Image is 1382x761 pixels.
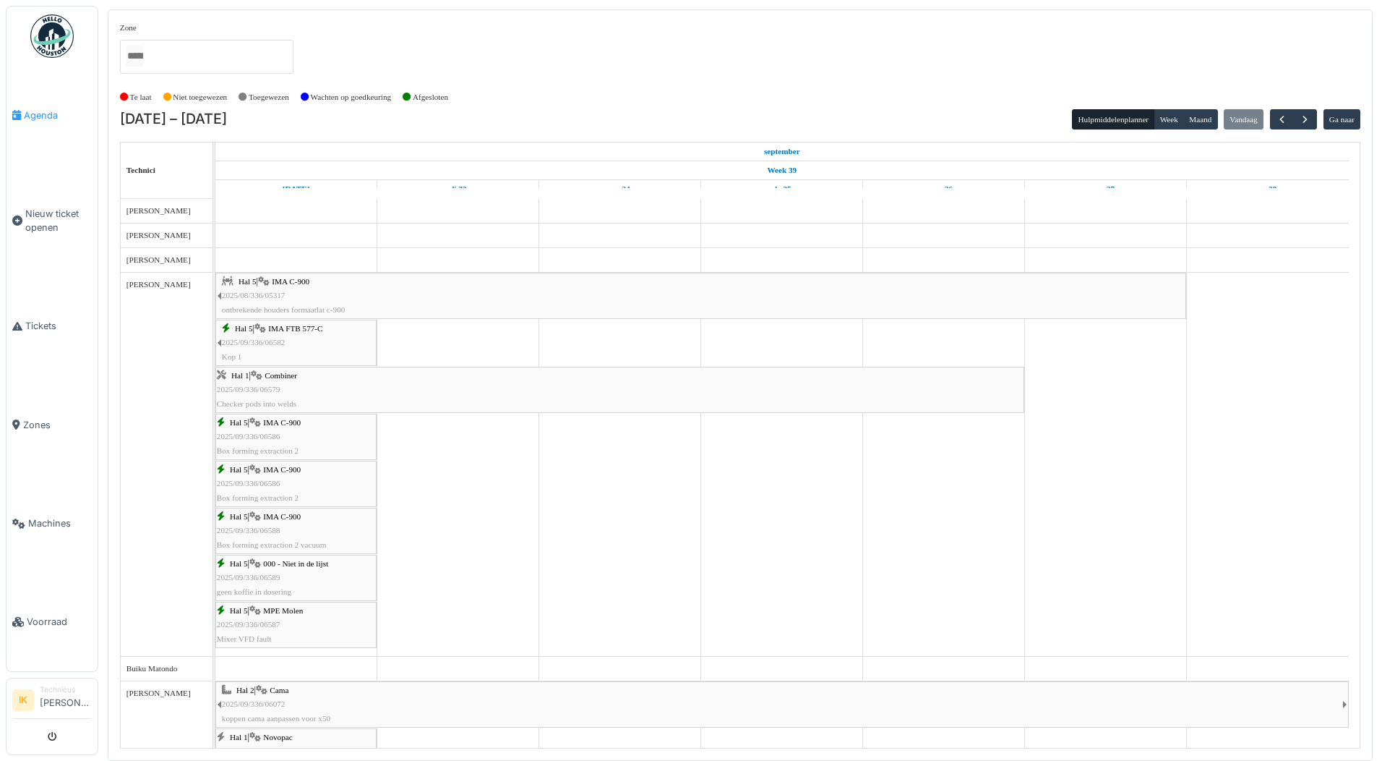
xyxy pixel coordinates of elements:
span: Hal 1 [230,733,248,741]
label: Toegewezen [249,91,289,103]
button: Hulpmiddelenplanner [1072,109,1154,129]
label: Wachten op goedkeuring [311,91,392,103]
button: Maand [1183,109,1218,129]
a: Tickets [7,277,98,375]
label: Niet toegewezen [173,91,227,103]
li: [PERSON_NAME] [40,684,92,715]
div: | [217,510,375,552]
div: | [217,369,1023,411]
div: | [217,463,375,505]
span: 2025/08/336/05317 [222,291,286,299]
a: 24 september 2025 [606,180,634,198]
div: | [217,416,375,458]
span: Hal 1 [231,371,249,380]
span: [PERSON_NAME] [126,689,191,697]
img: Badge_color-CXgf-gQk.svg [30,14,74,58]
span: 2025/09/336/06589 [217,573,280,582]
li: IK [12,689,34,711]
span: [PERSON_NAME] [126,206,191,215]
button: Ga naar [1323,109,1361,129]
label: Te laat [130,91,152,103]
span: [PERSON_NAME] [126,255,191,264]
span: Box forming extraction 2 vacuum [217,540,327,549]
a: 26 september 2025 [932,180,956,198]
span: 2025/09/336/06072 [222,700,286,708]
span: Technici [126,166,155,174]
span: Combiner [265,371,297,380]
div: | [222,275,1185,317]
a: 22 september 2025 [279,180,314,198]
span: [PERSON_NAME] [126,231,191,239]
span: IMA C-900 [272,277,309,286]
input: Alles [126,46,143,67]
span: Kop 1 [222,352,242,361]
span: geen koffie in dosering [217,587,291,596]
a: 25 september 2025 [769,180,795,198]
span: Voorraad [27,615,92,629]
span: IMA C-900 [263,418,301,427]
span: 2025/09/336/06586 [217,479,280,488]
span: Checker pods into welds [217,399,296,408]
span: Box forming extraction 2 [217,446,299,455]
span: Tickets [25,319,92,333]
button: Vandaag [1224,109,1263,129]
div: Technicus [40,684,92,695]
button: Vorige [1270,109,1294,130]
span: Hal 5 [230,418,248,427]
span: Hal 5 [230,465,248,474]
span: Buiku Matondo [126,664,178,673]
h2: [DATE] – [DATE] [120,111,227,128]
a: Zones [7,375,98,474]
span: Hal 2 [236,686,254,694]
span: Box forming extraction 2 [217,493,299,502]
span: Nieuw ticket openen [25,207,92,234]
span: 000 - Niet in de lijst [263,559,328,568]
div: | [222,322,375,364]
a: Agenda [7,66,98,164]
label: Afgesloten [413,91,448,103]
a: 27 september 2025 [1094,180,1119,198]
span: Cama [270,686,288,694]
span: Zones [23,418,92,432]
a: 22 september 2025 [760,143,804,161]
span: 2025/09/336/06579 [217,385,280,394]
span: MPE Molen [263,606,303,615]
button: Week [1154,109,1184,129]
span: Hal 5 [230,512,248,521]
span: 2025/09/336/06587 [217,620,280,629]
a: Voorraad [7,573,98,671]
span: ontbrekende houders formaatlat c-900 [222,305,345,314]
a: 23 september 2025 [446,180,470,198]
button: Volgende [1293,109,1317,130]
span: Machines [28,516,92,530]
span: 2025/09/336/06588 [217,526,280,535]
label: Zone [120,22,137,34]
a: Week 39 [763,161,800,179]
span: Hal 5 [230,606,248,615]
span: IMA FTB 577-C [268,324,322,333]
span: Hal 5 [235,324,253,333]
span: Hal 5 [239,277,257,286]
div: | [222,684,1342,726]
a: Machines [7,475,98,573]
span: Agenda [24,109,92,122]
span: 2025/09/336/06584 [217,747,280,755]
span: 2025/09/336/06586 [217,432,280,441]
span: 2025/09/336/06582 [222,338,286,347]
div: | [217,604,375,646]
span: IMA C-900 [263,465,301,474]
a: Nieuw ticket openen [7,164,98,277]
span: [PERSON_NAME] [126,280,191,289]
span: Novopac [263,733,292,741]
span: IMA C-900 [263,512,301,521]
span: Mixer VFD fault [217,634,272,643]
a: IK Technicus[PERSON_NAME] [12,684,92,719]
span: Hal 5 [230,559,248,568]
a: 28 september 2025 [1256,180,1281,198]
span: koppen cama aanpassen voor x50 [222,714,330,723]
div: | [217,557,375,599]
